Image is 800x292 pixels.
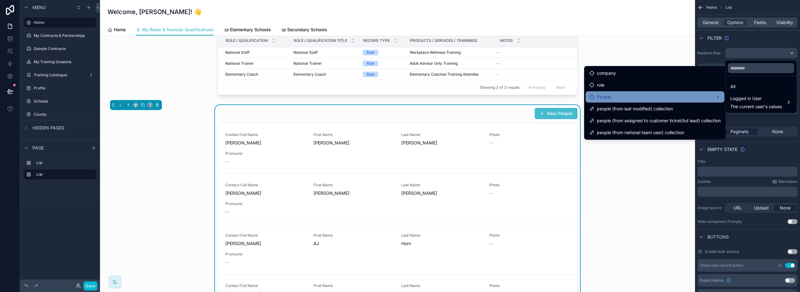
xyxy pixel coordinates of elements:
[597,117,721,124] span: people (from assigned to customer ticket/bd lead) collection
[401,240,482,247] span: Horn
[107,24,126,37] a: Home
[218,224,577,274] a: Contact Full Name[PERSON_NAME]First NameAJLast NameHornPhoto--Pronouns--
[225,283,306,288] span: Contact Full Name
[535,108,577,119] button: New People
[218,174,577,224] a: Contact Full Name[PERSON_NAME]First Name[PERSON_NAME]Last Name[PERSON_NAME]Photo--Pronouns--
[313,140,394,146] span: [PERSON_NAME]
[597,105,673,113] span: people (from last modified) collection
[597,129,684,136] span: people (from national team user) collection
[489,183,570,188] span: Photo
[730,83,735,90] span: All
[401,283,482,288] span: Last Name
[401,132,482,137] span: Last Name
[225,233,306,238] span: Contact Full Name
[287,27,327,33] span: Secondary Schools
[313,233,394,238] span: First Name
[225,151,306,156] span: Pronouns
[500,38,513,43] span: Notes
[225,159,229,165] span: --
[489,132,570,137] span: Photo
[401,183,482,188] span: Last Name
[401,140,482,146] span: [PERSON_NAME]
[225,132,306,137] span: Contact Full Name
[401,190,482,196] span: [PERSON_NAME]
[313,132,394,137] span: First Name
[225,183,306,188] span: Contact Full Name
[225,140,306,146] span: [PERSON_NAME]
[489,240,493,247] span: --
[225,190,306,196] span: [PERSON_NAME]
[281,24,327,37] a: Secondary Schools
[410,38,477,43] span: Products / Services / Trainings
[225,240,306,247] span: [PERSON_NAME]
[142,27,214,33] span: My Roles & Sources Qualifications
[313,183,394,188] span: First Name
[226,38,268,43] span: Role / Qualification
[218,123,577,174] a: Contact Full Name[PERSON_NAME]First Name[PERSON_NAME]Last Name[PERSON_NAME]Photo--Pronouns--
[597,69,616,77] span: company
[294,38,347,43] span: Role / Qualification Title
[489,190,493,196] span: --
[401,233,482,238] span: Last Name
[489,283,570,288] span: Photo
[489,233,570,238] span: Photo
[313,190,394,196] span: [PERSON_NAME]
[114,27,126,33] span: Home
[730,103,782,110] span: The current user's values
[489,140,493,146] span: --
[597,93,611,101] span: People
[225,209,229,215] span: --
[730,95,782,102] span: Logged in User
[313,240,394,247] span: AJ
[363,38,390,43] span: Record Type
[480,85,519,90] span: Showing 3 of 3 results
[313,283,394,288] span: First Name
[136,24,214,36] a: My Roles & Sources Qualifications
[230,27,271,33] span: Elementary Schools
[225,252,306,257] span: Pronouns
[597,81,604,89] span: role
[224,24,271,37] a: Elementary Schools
[225,259,229,265] span: --
[107,8,202,16] h1: Welcome, [PERSON_NAME]! 👋
[225,201,306,206] span: Pronouns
